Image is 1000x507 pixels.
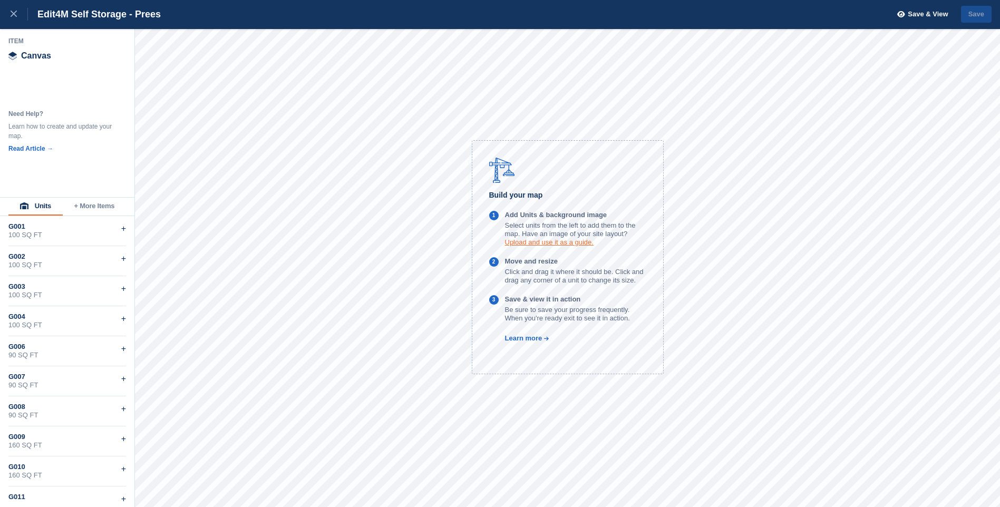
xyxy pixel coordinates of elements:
[505,295,646,304] p: Save & view it in action
[8,456,126,486] div: G010160 SQ FT+
[121,252,126,265] div: +
[8,441,126,450] div: 160 SQ FT
[8,145,53,152] a: Read Article →
[8,463,126,471] div: G010
[8,291,126,299] div: 100 SQ FT
[8,336,126,366] div: G00690 SQ FT+
[8,351,126,359] div: 90 SQ FT
[8,493,126,501] div: G011
[505,268,646,285] p: Click and drag it where it should be. Click and drag any corner of a unit to change its size.
[908,9,948,19] span: Save & View
[121,403,126,415] div: +
[8,433,126,441] div: G009
[8,306,126,336] div: G004100 SQ FT+
[63,198,126,216] button: + More Items
[8,373,126,381] div: G007
[961,6,992,23] button: Save
[8,381,126,389] div: 90 SQ FT
[8,109,114,119] div: Need Help?
[8,426,126,456] div: G009160 SQ FT+
[8,321,126,329] div: 100 SQ FT
[8,403,126,411] div: G008
[8,52,17,60] img: canvas-icn.9d1aba5b.svg
[8,313,126,321] div: G004
[8,246,126,276] div: G002100 SQ FT+
[489,334,550,342] a: Learn more
[505,211,646,219] p: Add Units & background image
[492,258,496,267] div: 2
[8,216,126,246] div: G001100 SQ FT+
[8,396,126,426] div: G00890 SQ FT+
[121,433,126,445] div: +
[121,373,126,385] div: +
[121,493,126,505] div: +
[8,122,114,141] div: Learn how to create and update your map.
[8,366,126,396] div: G00790 SQ FT+
[492,211,496,220] div: 1
[28,8,161,21] div: Edit 4M Self Storage - Prees
[489,189,646,201] h6: Build your map
[891,6,948,23] button: Save & View
[21,52,51,60] span: Canvas
[8,471,126,480] div: 160 SQ FT
[505,238,594,246] a: Upload and use it as a guide.
[505,306,646,323] p: Be sure to save your progress frequently. When you're ready exit to see it in action.
[8,37,127,45] div: Item
[8,222,126,231] div: G001
[8,261,126,269] div: 100 SQ FT
[8,198,63,216] button: Units
[121,222,126,235] div: +
[121,463,126,475] div: +
[8,276,126,306] div: G003100 SQ FT+
[8,343,126,351] div: G006
[505,257,646,266] p: Move and resize
[121,313,126,325] div: +
[121,343,126,355] div: +
[8,252,126,261] div: G002
[505,221,646,238] p: Select units from the left to add them to the map. Have an image of your site layout?
[492,296,496,305] div: 3
[8,282,126,291] div: G003
[121,282,126,295] div: +
[8,411,126,420] div: 90 SQ FT
[8,231,126,239] div: 100 SQ FT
